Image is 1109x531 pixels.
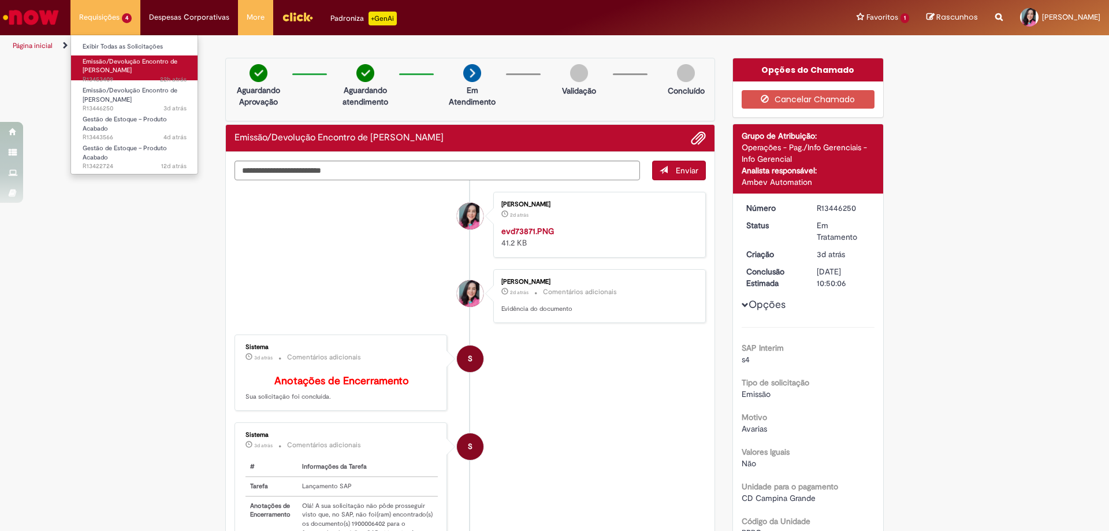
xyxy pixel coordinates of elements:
a: evd73871.PNG [501,226,554,236]
span: Enviar [676,165,698,176]
time: 26/08/2025 13:52:29 [254,354,273,361]
b: SAP Interim [742,343,784,353]
span: 3d atrás [163,104,187,113]
div: [DATE] 10:50:06 [817,266,870,289]
div: Ambev Automation [742,176,875,188]
ul: Trilhas de página [9,35,731,57]
img: check-circle-green.png [250,64,267,82]
div: Sistema [245,344,438,351]
span: Emissão/Devolução Encontro de [PERSON_NAME] [83,57,177,75]
span: R13443566 [83,133,187,142]
b: Motivo [742,412,767,422]
span: More [247,12,265,23]
button: Adicionar anexos [691,131,706,146]
time: 16/08/2025 20:12:44 [161,162,187,170]
span: R13453409 [83,75,187,84]
span: 3d atrás [254,354,273,361]
b: Unidade para o pagamento [742,481,838,492]
p: Evidência do documento [501,305,694,314]
div: System [457,346,483,372]
time: 26/08/2025 16:41:24 [510,289,529,296]
div: R13446250 [817,202,870,214]
time: 25/08/2025 10:57:02 [163,133,187,142]
img: img-circle-grey.png [677,64,695,82]
small: Comentários adicionais [543,287,617,297]
span: S [468,345,472,373]
img: click_logo_yellow_360x200.png [282,8,313,25]
a: Aberto R13453409 : Emissão/Devolução Encontro de Contas Fornecedor [71,55,198,80]
span: Emissão [742,389,771,399]
th: Tarefa [245,477,297,496]
span: R13446250 [83,104,187,113]
span: Despesas Corporativas [149,12,229,23]
a: Aberto R13443566 : Gestão de Estoque – Produto Acabado [71,113,198,138]
dt: Status [738,220,809,231]
img: arrow-next.png [463,64,481,82]
dt: Criação [738,248,809,260]
span: 2d atrás [510,211,529,218]
time: 26/08/2025 13:52:27 [254,442,273,449]
b: Valores Iguais [742,447,790,457]
span: CD Campina Grande [742,493,816,503]
button: Enviar [652,161,706,180]
th: # [245,458,297,477]
span: 4 [122,13,132,23]
div: Marcela Jakeline de Araujo Gomes [457,280,483,307]
span: [PERSON_NAME] [1042,12,1100,22]
span: 22h atrás [160,75,187,84]
span: Não [742,458,756,469]
div: Padroniza [330,12,397,25]
span: 3d atrás [817,249,845,259]
span: Emissão/Devolução Encontro de [PERSON_NAME] [83,86,177,104]
ul: Requisições [70,35,198,174]
time: 25/08/2025 21:58:21 [163,104,187,113]
time: 25/08/2025 21:58:18 [817,249,845,259]
span: 4d atrás [163,133,187,142]
div: Grupo de Atribuição: [742,130,875,142]
span: Avarias [742,424,767,434]
span: S [468,433,472,461]
div: 41.2 KB [501,225,694,248]
div: Operações - Pag./Info Gerenciais - Info Gerencial [742,142,875,165]
b: Anotações de Encerramento [274,374,409,388]
dt: Conclusão Estimada [738,266,809,289]
img: check-circle-green.png [356,64,374,82]
span: Requisições [79,12,120,23]
div: Analista responsável: [742,165,875,176]
div: Em Tratamento [817,220,870,243]
a: Página inicial [13,41,53,50]
time: 26/08/2025 16:43:58 [510,211,529,218]
div: 25/08/2025 21:58:18 [817,248,870,260]
a: Rascunhos [926,12,978,23]
p: Aguardando Aprovação [230,84,286,107]
img: img-circle-grey.png [570,64,588,82]
div: Sistema [245,432,438,439]
a: Aberto R13446250 : Emissão/Devolução Encontro de Contas Fornecedor [71,84,198,109]
dt: Número [738,202,809,214]
p: Validação [562,85,596,96]
span: 1 [900,13,909,23]
td: Lançamento SAP [297,477,438,496]
span: R13422724 [83,162,187,171]
textarea: Digite sua mensagem aqui... [235,161,640,180]
a: Exibir Todas as Solicitações [71,40,198,53]
p: Em Atendimento [444,84,500,107]
div: Opções do Chamado [733,58,884,81]
p: +GenAi [369,12,397,25]
p: Sua solicitação foi concluída. [245,376,438,402]
div: [PERSON_NAME] [501,201,694,208]
span: 2d atrás [510,289,529,296]
small: Comentários adicionais [287,352,361,362]
div: [PERSON_NAME] [501,279,694,285]
a: Aberto R13422724 : Gestão de Estoque – Produto Acabado [71,142,198,167]
b: Código da Unidade [742,516,810,526]
span: Rascunhos [936,12,978,23]
time: 27/08/2025 16:05:07 [160,75,187,84]
b: Tipo de solicitação [742,377,809,388]
span: s4 [742,354,750,365]
small: Comentários adicionais [287,440,361,450]
img: ServiceNow [1,6,61,29]
button: Cancelar Chamado [742,90,875,109]
span: Favoritos [866,12,898,23]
